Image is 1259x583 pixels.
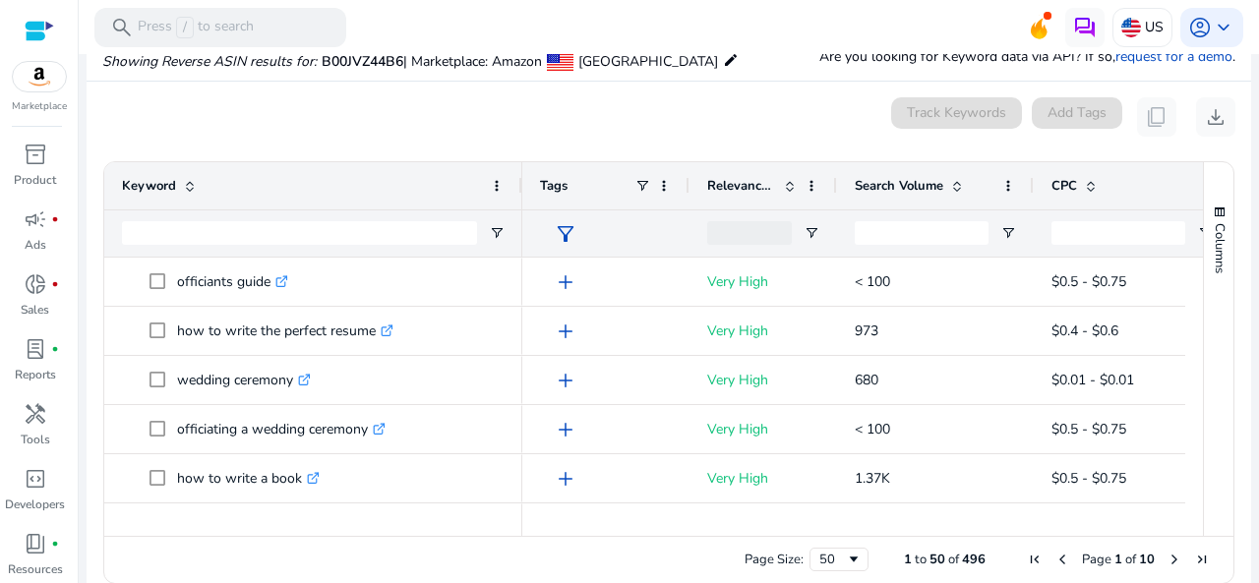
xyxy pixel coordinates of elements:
span: fiber_manual_record [51,215,59,223]
span: inventory_2 [24,143,47,166]
input: CPC Filter Input [1051,221,1185,245]
span: campaign [24,207,47,231]
span: 1 [904,551,912,568]
span: search [110,16,134,39]
span: fiber_manual_record [51,345,59,353]
p: Very High [707,360,819,400]
span: $0.5 - $0.75 [1051,469,1126,488]
div: 50 [819,551,846,568]
span: fiber_manual_record [51,540,59,548]
div: First Page [1027,552,1043,567]
p: Very High [707,311,819,351]
span: Keyword [122,177,176,195]
span: < 100 [855,420,890,438]
span: filter_alt [554,222,577,246]
span: book_4 [24,532,47,555]
span: 496 [962,551,986,568]
span: code_blocks [24,467,47,491]
span: 1 [1114,551,1122,568]
span: Page [1082,551,1111,568]
button: Open Filter Menu [489,225,505,241]
p: officiants guide [177,262,288,302]
span: Tags [540,177,568,195]
p: US [1145,10,1164,44]
span: lab_profile [24,337,47,361]
span: 973 [855,321,878,340]
button: Open Filter Menu [1000,225,1016,241]
div: Page Size: [745,551,804,568]
span: 680 [855,371,878,389]
p: how to conduct surveys a step-by-[PERSON_NAME] [177,507,519,548]
span: account_circle [1188,16,1212,39]
span: handyman [24,402,47,426]
p: officiating a wedding ceremony [177,409,386,449]
img: amazon.svg [13,62,66,91]
div: Last Page [1194,552,1210,567]
button: Open Filter Menu [804,225,819,241]
span: 10 [1139,551,1155,568]
img: us.svg [1121,18,1141,37]
button: Open Filter Menu [1197,225,1213,241]
span: Search Volume [855,177,943,195]
p: Press to search [138,17,254,38]
p: Sales [21,301,49,319]
p: Ads [25,236,46,254]
span: donut_small [24,272,47,296]
span: add [554,270,577,294]
span: add [554,516,577,540]
p: Very High [707,458,819,498]
p: Very High [707,262,819,302]
span: download [1204,105,1228,129]
p: Marketplace [12,99,67,114]
span: [GEOGRAPHIC_DATA] [578,52,718,71]
span: add [554,418,577,441]
span: < 100 [855,272,890,291]
span: 50 [929,551,945,568]
span: fiber_manual_record [51,280,59,288]
span: keyboard_arrow_down [1212,16,1235,39]
span: Columns [1211,223,1229,273]
div: Page Size [809,548,869,571]
mat-icon: edit [723,48,739,72]
span: CPC [1051,177,1077,195]
input: Keyword Filter Input [122,221,477,245]
p: how to write a book [177,458,320,498]
span: B00JVZ44B6 [322,52,403,71]
p: how to write the perfect resume [177,311,393,351]
p: Resources [8,560,63,578]
p: Tools [21,431,50,448]
p: Reports [15,366,56,383]
span: add [554,369,577,392]
span: of [948,551,959,568]
span: $0.4 - $0.6 [1051,321,1118,340]
span: $0.01 - $0.01 [1051,371,1134,389]
p: Developers [5,496,65,513]
p: wedding ceremony [177,360,311,400]
span: $0.5 - $0.75 [1051,420,1126,438]
span: 1.37K [855,469,890,488]
span: add [554,320,577,343]
span: / [176,17,194,38]
span: | Marketplace: Amazon [403,52,542,71]
input: Search Volume Filter Input [855,221,989,245]
span: of [1125,551,1136,568]
div: Next Page [1167,552,1182,567]
span: to [915,551,927,568]
span: Relevance Score [707,177,776,195]
p: Very High [707,507,819,548]
span: add [554,467,577,491]
button: download [1196,97,1235,137]
div: Previous Page [1054,552,1070,567]
p: Product [14,171,56,189]
i: Showing Reverse ASIN results for: [102,52,317,71]
p: Very High [707,409,819,449]
span: $0.5 - $0.75 [1051,272,1126,291]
